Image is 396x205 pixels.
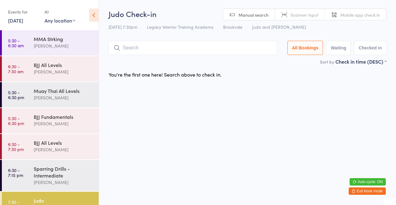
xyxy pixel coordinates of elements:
[2,56,99,82] a: 6:30 -7:30 amBJJ All Levels[PERSON_NAME]
[45,17,75,24] div: Any location
[109,41,277,55] input: Search
[34,94,93,101] div: [PERSON_NAME]
[34,113,93,120] div: BJJ Fundamentals
[2,160,99,191] a: 6:30 -7:15 pmSparring Drills - Intermediate[PERSON_NAME]
[34,165,93,179] div: Sparring Drills - Intermediate
[34,61,93,68] div: BJJ All Levels
[320,59,334,65] label: Sort by
[252,24,306,30] span: Judo and [PERSON_NAME]
[34,197,93,204] div: Judo
[34,42,93,49] div: [PERSON_NAME]
[34,139,93,146] div: BJJ All Levels
[354,41,386,55] button: Checked in
[335,58,386,65] div: Check in time (DESC)
[8,38,24,48] time: 5:30 - 6:30 am
[34,36,93,42] div: MMA Strking
[8,142,24,152] time: 6:30 - 7:30 pm
[350,178,386,186] button: Auto-cycle: ON
[109,24,137,30] span: [DATE] 7:30pm
[8,116,24,126] time: 5:30 - 6:30 pm
[34,146,93,153] div: [PERSON_NAME]
[34,120,93,127] div: [PERSON_NAME]
[147,24,213,30] span: Legacy Warrior Training Academy
[34,68,93,75] div: [PERSON_NAME]
[223,24,243,30] span: Brookvale
[8,7,38,17] div: Events for
[239,12,269,18] span: Manual search
[8,17,23,24] a: [DATE]
[34,179,93,186] div: [PERSON_NAME]
[287,41,323,55] button: All Bookings
[2,30,99,56] a: 5:30 -6:30 amMMA Strking[PERSON_NAME]
[8,64,24,74] time: 6:30 - 7:30 am
[8,90,24,100] time: 5:30 - 6:30 pm
[8,168,23,178] time: 6:30 - 7:15 pm
[34,87,93,94] div: Muay Thai All Levels
[109,9,386,19] h2: Judo Check-in
[291,12,318,18] span: Scanner input
[109,71,222,78] div: You're the first one here! Search above to check in.
[45,7,75,17] div: At
[340,12,380,18] span: Mobile app check in
[349,187,386,195] button: Exit kiosk mode
[2,82,99,107] a: 5:30 -6:30 pmMuay Thai All Levels[PERSON_NAME]
[2,108,99,133] a: 5:30 -6:30 pmBJJ Fundamentals[PERSON_NAME]
[2,134,99,159] a: 6:30 -7:30 pmBJJ All Levels[PERSON_NAME]
[326,41,351,55] button: Waiting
